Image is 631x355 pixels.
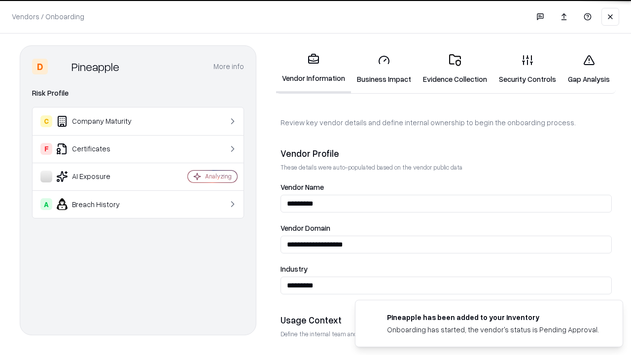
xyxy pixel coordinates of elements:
[40,143,158,155] div: Certificates
[387,324,599,335] div: Onboarding has started, the vendor's status is Pending Approval.
[280,314,612,326] div: Usage Context
[276,45,351,93] a: Vendor Information
[40,115,158,127] div: Company Maturity
[280,183,612,191] label: Vendor Name
[280,330,612,338] p: Define the internal team and reason for using this vendor. This helps assess business relevance a...
[280,147,612,159] div: Vendor Profile
[387,312,599,322] div: Pineapple has been added to your inventory
[32,87,244,99] div: Risk Profile
[280,117,612,128] p: Review key vendor details and define internal ownership to begin the onboarding process.
[32,59,48,74] div: D
[40,198,158,210] div: Breach History
[280,224,612,232] label: Vendor Domain
[52,59,68,74] img: Pineapple
[493,46,562,92] a: Security Controls
[40,198,52,210] div: A
[562,46,616,92] a: Gap Analysis
[40,171,158,182] div: AI Exposure
[71,59,119,74] div: Pineapple
[213,58,244,75] button: More info
[367,312,379,324] img: pineappleenergy.com
[280,265,612,273] label: Industry
[40,115,52,127] div: C
[40,143,52,155] div: F
[351,46,417,92] a: Business Impact
[12,11,84,22] p: Vendors / Onboarding
[417,46,493,92] a: Evidence Collection
[280,163,612,172] p: These details were auto-populated based on the vendor public data
[205,172,232,180] div: Analyzing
